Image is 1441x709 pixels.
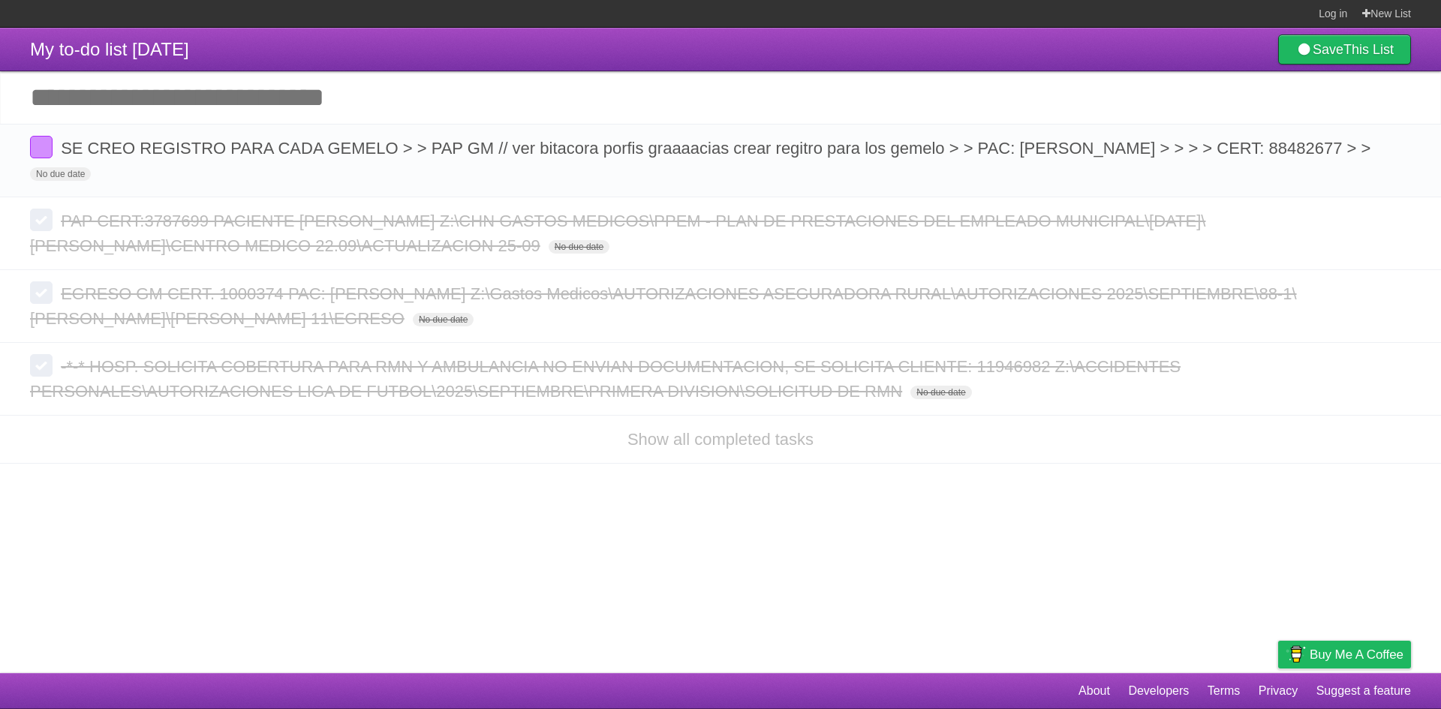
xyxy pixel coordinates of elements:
label: Done [30,209,53,231]
a: Suggest a feature [1316,677,1411,705]
span: No due date [413,313,474,326]
a: Show all completed tasks [627,430,814,449]
span: -*-* HOSP. SOLICITA COBERTURA PARA RMN Y AMBULANCIA NO ENVIAN DOCUMENTACION, SE SOLICITA CLIENTE:... [30,357,1181,401]
a: Terms [1208,677,1241,705]
span: PAP CERT:3787699 PACIENTE [PERSON_NAME] Z:\CHN GASTOS MEDICOS\PPEM - PLAN DE PRESTACIONES DEL EMP... [30,212,1205,255]
label: Done [30,354,53,377]
a: SaveThis List [1278,35,1411,65]
label: Done [30,136,53,158]
a: Privacy [1259,677,1298,705]
a: Developers [1128,677,1189,705]
img: Buy me a coffee [1286,641,1306,667]
span: No due date [30,167,91,181]
span: No due date [549,240,609,254]
span: My to-do list [DATE] [30,39,189,59]
span: EGRESO GM CERT. 1000374 PAC: [PERSON_NAME] Z:\Gastos Medicos\AUTORIZACIONES ASEGURADORA RURAL\AUT... [30,284,1297,328]
label: Done [30,281,53,304]
span: No due date [910,386,971,399]
a: Buy me a coffee [1278,641,1411,668]
span: SE CREO REGISTRO PARA CADA GEMELO > > PAP GM // ver bitacora porfis graaaacias crear regitro para... [61,139,1374,158]
span: Buy me a coffee [1310,641,1403,668]
a: About [1078,677,1110,705]
b: This List [1343,42,1394,57]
